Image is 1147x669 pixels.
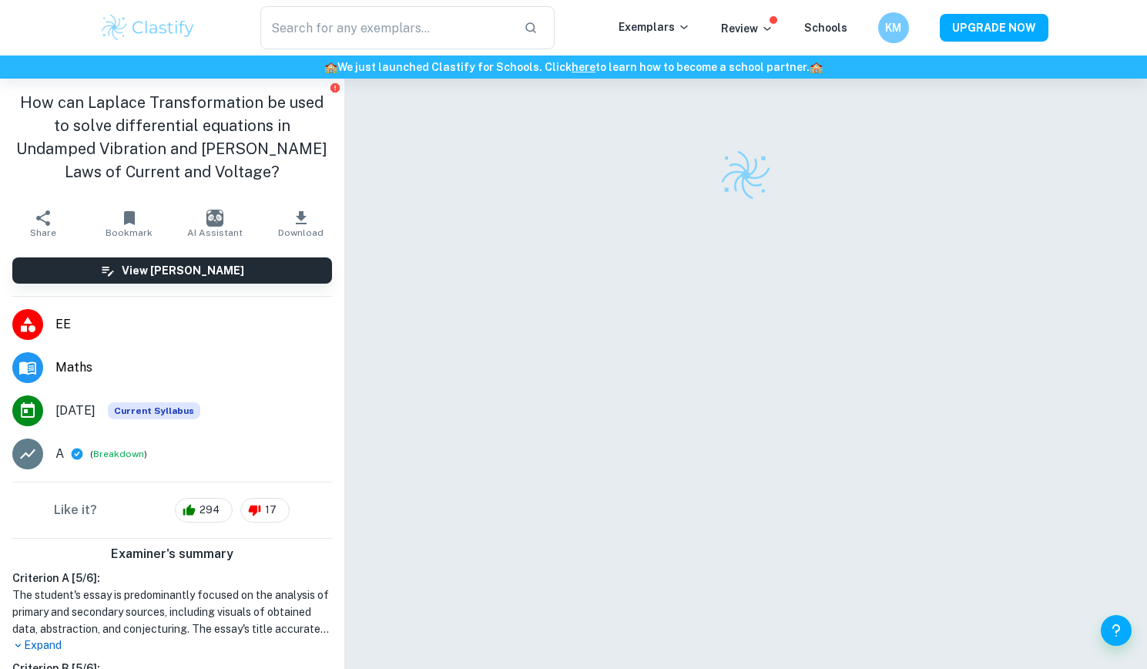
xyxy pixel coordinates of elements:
[93,447,144,461] button: Breakdown
[240,498,290,523] div: 17
[278,227,324,238] span: Download
[99,12,197,43] img: Clastify logo
[260,6,512,49] input: Search for any exemplars...
[6,545,338,563] h6: Examiner's summary
[206,210,223,227] img: AI Assistant
[90,447,147,462] span: ( )
[1101,615,1132,646] button: Help and Feedback
[324,61,337,73] span: 🏫
[940,14,1048,42] button: UPGRADE NOW
[884,19,902,36] h6: KM
[86,202,173,245] button: Bookmark
[330,82,341,93] button: Report issue
[175,498,233,523] div: 294
[257,503,285,518] span: 17
[258,202,344,245] button: Download
[30,227,56,238] span: Share
[55,315,332,334] span: EE
[810,61,823,73] span: 🏫
[172,202,258,245] button: AI Assistant
[55,445,64,463] p: A
[122,262,244,279] h6: View [PERSON_NAME]
[108,402,200,419] div: This exemplar is based on the current syllabus. Feel free to refer to it for inspiration/ideas wh...
[108,402,200,419] span: Current Syllabus
[619,18,690,35] p: Exemplars
[187,227,243,238] span: AI Assistant
[54,501,97,519] h6: Like it?
[55,402,96,420] span: [DATE]
[719,148,773,202] img: Clastify logo
[572,61,595,73] a: here
[3,59,1144,76] h6: We just launched Clastify for Schools. Click to learn how to become a school partner.
[55,358,332,377] span: Maths
[804,22,847,34] a: Schools
[12,637,332,654] p: Expand
[12,587,332,637] h1: The student's essay is predominantly focused on the analysis of primary and secondary sources, in...
[12,91,332,183] h1: How can Laplace Transformation be used to solve differential equations in Undamped Vibration and ...
[721,20,773,37] p: Review
[12,570,332,587] h6: Criterion A [ 5 / 6 ]:
[191,503,228,518] span: 294
[106,227,153,238] span: Bookmark
[12,257,332,284] button: View [PERSON_NAME]
[878,12,909,43] button: KM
